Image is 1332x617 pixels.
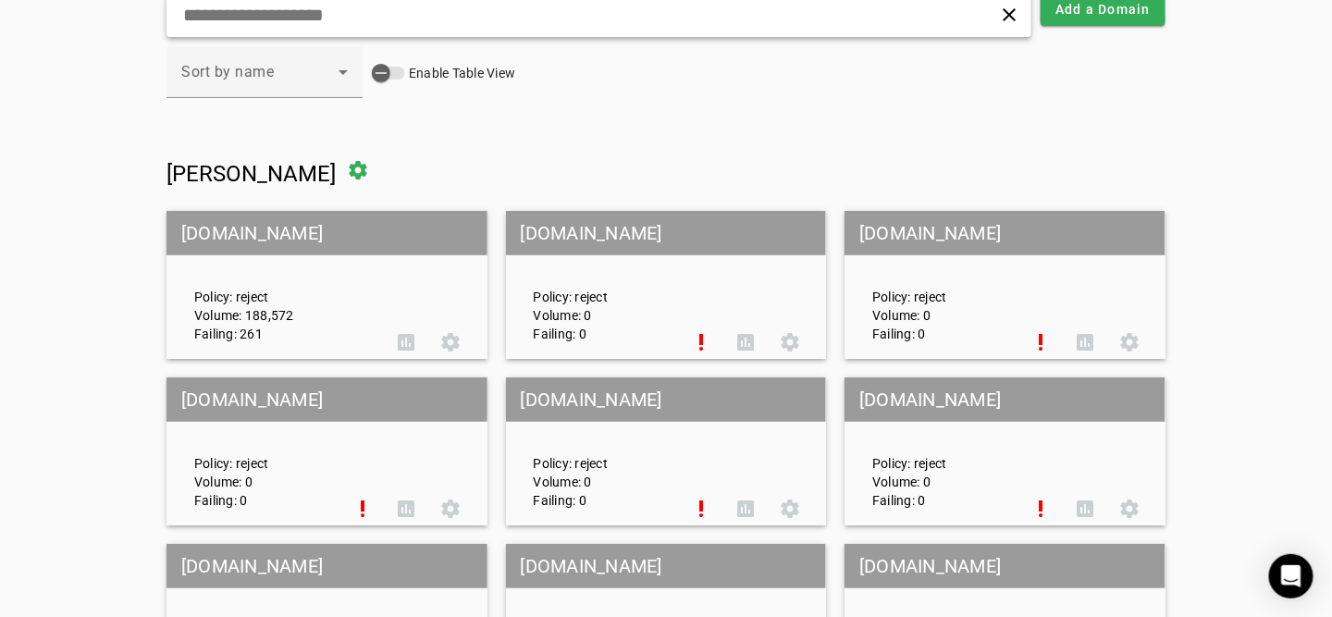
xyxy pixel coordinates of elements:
mat-grid-tile-header: [DOMAIN_NAME] [506,211,827,255]
button: Settings [768,487,812,531]
button: Settings [429,320,474,364]
button: Set Up [1018,487,1063,531]
div: Policy: reject Volume: 0 Failing: 0 [858,394,1018,510]
div: Policy: reject Volume: 0 Failing: 0 [520,228,680,343]
button: Settings [768,320,812,364]
label: Enable Table View [405,64,515,82]
mat-grid-tile-header: [DOMAIN_NAME] [845,544,1165,588]
mat-grid-tile-header: [DOMAIN_NAME] [166,211,487,255]
button: Set Up [340,487,385,531]
button: Settings [1107,320,1152,364]
button: DMARC Report [1063,487,1107,531]
button: DMARC Report [1063,320,1107,364]
mat-grid-tile-header: [DOMAIN_NAME] [166,544,487,588]
div: Policy: reject Volume: 0 Failing: 0 [858,228,1018,343]
mat-grid-tile-header: [DOMAIN_NAME] [845,377,1165,422]
button: DMARC Report [385,487,429,531]
button: Settings [429,487,474,531]
button: Set Up [679,320,723,364]
button: DMARC Report [723,320,768,364]
button: Settings [1107,487,1152,531]
mat-grid-tile-header: [DOMAIN_NAME] [845,211,1165,255]
button: Set Up [1018,320,1063,364]
button: Set Up [679,487,723,531]
div: Policy: reject Volume: 188,572 Failing: 261 [180,228,385,343]
div: Open Intercom Messenger [1269,554,1313,598]
span: [PERSON_NAME] [166,161,336,187]
mat-grid-tile-header: [DOMAIN_NAME] [506,544,827,588]
mat-grid-tile-header: [DOMAIN_NAME] [166,377,487,422]
span: Sort by name [181,63,274,80]
mat-grid-tile-header: [DOMAIN_NAME] [506,377,827,422]
div: Policy: reject Volume: 0 Failing: 0 [520,394,680,510]
div: Policy: reject Volume: 0 Failing: 0 [180,394,340,510]
button: DMARC Report [723,487,768,531]
button: DMARC Report [385,320,429,364]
